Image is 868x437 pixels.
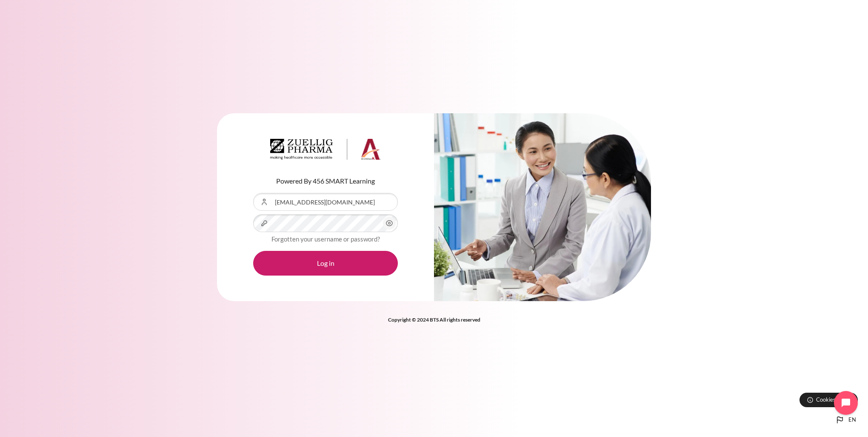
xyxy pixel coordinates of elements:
[253,193,398,211] input: Username or Email Address
[253,251,398,276] button: Log in
[270,139,381,164] a: Architeck
[799,393,858,407] button: Cookies notice
[388,316,480,323] strong: Copyright © 2024 BTS All rights reserved
[270,139,381,160] img: Architeck
[271,235,380,243] a: Forgotten your username or password?
[253,176,398,186] p: Powered By 456 SMART Learning
[816,396,851,404] span: Cookies notice
[831,411,859,428] button: Languages
[848,416,856,424] span: en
